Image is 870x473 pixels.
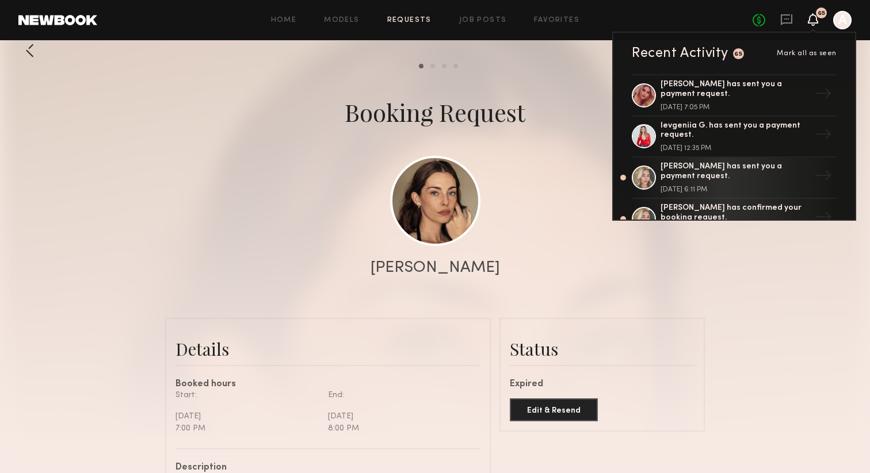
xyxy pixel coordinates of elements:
[810,163,837,193] div: →
[175,463,472,472] div: Description
[661,121,810,141] div: Ievgeniia G. has sent you a payment request.
[328,389,472,401] div: End:
[734,51,742,57] div: 65
[661,162,810,182] div: [PERSON_NAME] has sent you a payment request.
[661,145,810,152] div: [DATE] 12:35 PM
[510,337,695,360] div: Status
[175,380,480,389] div: Booked hours
[175,389,319,401] div: Start:
[632,117,837,158] a: Ievgeniia G. has sent you a payment request.[DATE] 12:35 PM→
[345,96,525,128] div: Booking Request
[328,410,472,422] div: [DATE]
[661,203,810,223] div: [PERSON_NAME] has confirmed your booking request.
[371,260,500,276] div: [PERSON_NAME]
[661,104,810,111] div: [DATE] 7:05 PM
[632,199,837,240] a: [PERSON_NAME] has confirmed your booking request.→
[510,380,695,389] div: Expired
[510,398,598,421] button: Edit & Resend
[175,422,319,434] div: 7:00 PM
[833,11,852,29] a: A
[175,337,480,360] div: Details
[175,410,319,422] div: [DATE]
[324,17,359,24] a: Models
[328,422,472,434] div: 8:00 PM
[632,47,728,60] div: Recent Activity
[777,50,837,57] span: Mark all as seen
[632,157,837,199] a: [PERSON_NAME] has sent you a payment request.[DATE] 6:11 PM→
[661,186,810,193] div: [DATE] 6:11 PM
[271,17,297,24] a: Home
[534,17,579,24] a: Favorites
[459,17,507,24] a: Job Posts
[810,121,837,151] div: →
[818,10,825,17] div: 65
[632,74,837,117] a: [PERSON_NAME] has sent you a payment request.[DATE] 7:05 PM→
[661,80,810,99] div: [PERSON_NAME] has sent you a payment request.
[810,204,837,234] div: →
[387,17,432,24] a: Requests
[810,80,837,110] div: →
